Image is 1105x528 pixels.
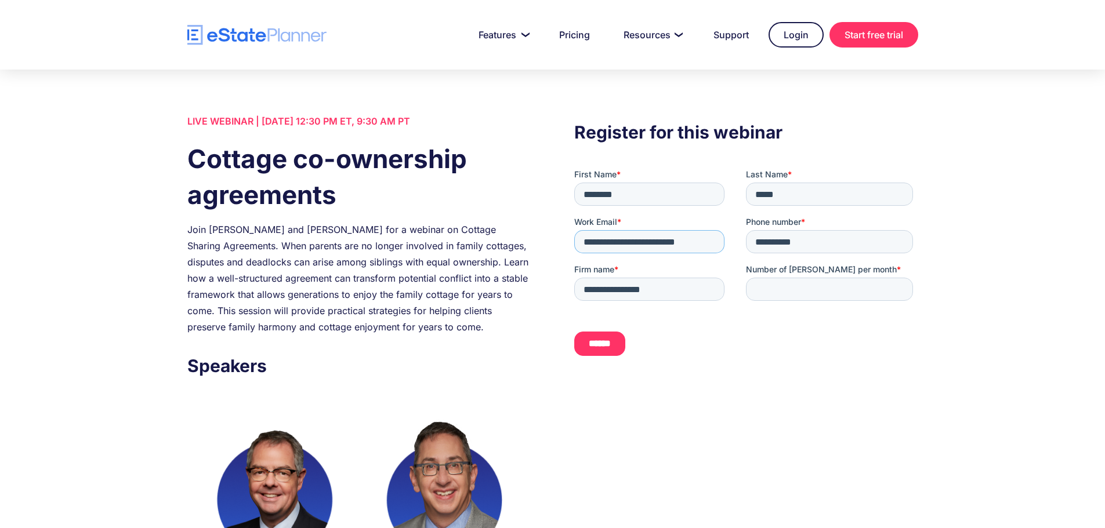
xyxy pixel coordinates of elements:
[187,141,531,213] h1: Cottage co-ownership agreements
[574,169,918,389] iframe: Form 0
[465,23,539,46] a: Features
[187,352,531,379] h3: Speakers
[574,119,918,145] h3: Register for this webinar
[545,23,604,46] a: Pricing
[610,23,694,46] a: Resources
[700,23,763,46] a: Support
[187,25,327,45] a: home
[187,221,531,335] div: Join [PERSON_NAME] and [PERSON_NAME] for a webinar on Cottage Sharing Agreements. When parents ar...
[829,22,918,48] a: Start free trial
[769,22,824,48] a: Login
[187,113,531,129] div: LIVE WEBINAR | [DATE] 12:30 PM ET, 9:30 AM PT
